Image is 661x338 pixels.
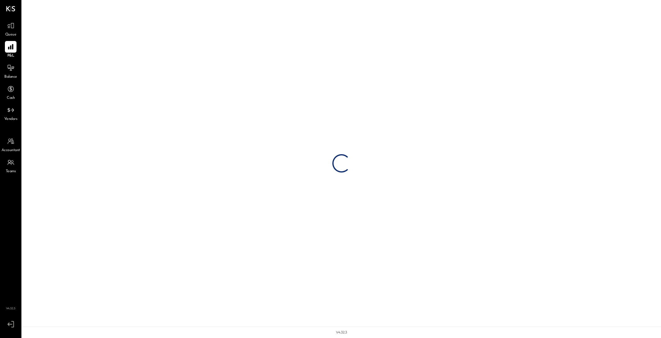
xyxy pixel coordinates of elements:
[4,117,17,122] span: Vendors
[0,41,21,59] a: P&L
[0,20,21,38] a: Queue
[4,74,17,80] span: Balance
[0,104,21,122] a: Vendors
[336,330,347,335] div: v 4.32.3
[0,83,21,101] a: Cash
[0,157,21,174] a: Teams
[0,62,21,80] a: Balance
[5,32,17,38] span: Queue
[2,148,20,153] span: Accountant
[0,136,21,153] a: Accountant
[6,169,16,174] span: Teams
[7,95,15,101] span: Cash
[7,53,14,59] span: P&L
